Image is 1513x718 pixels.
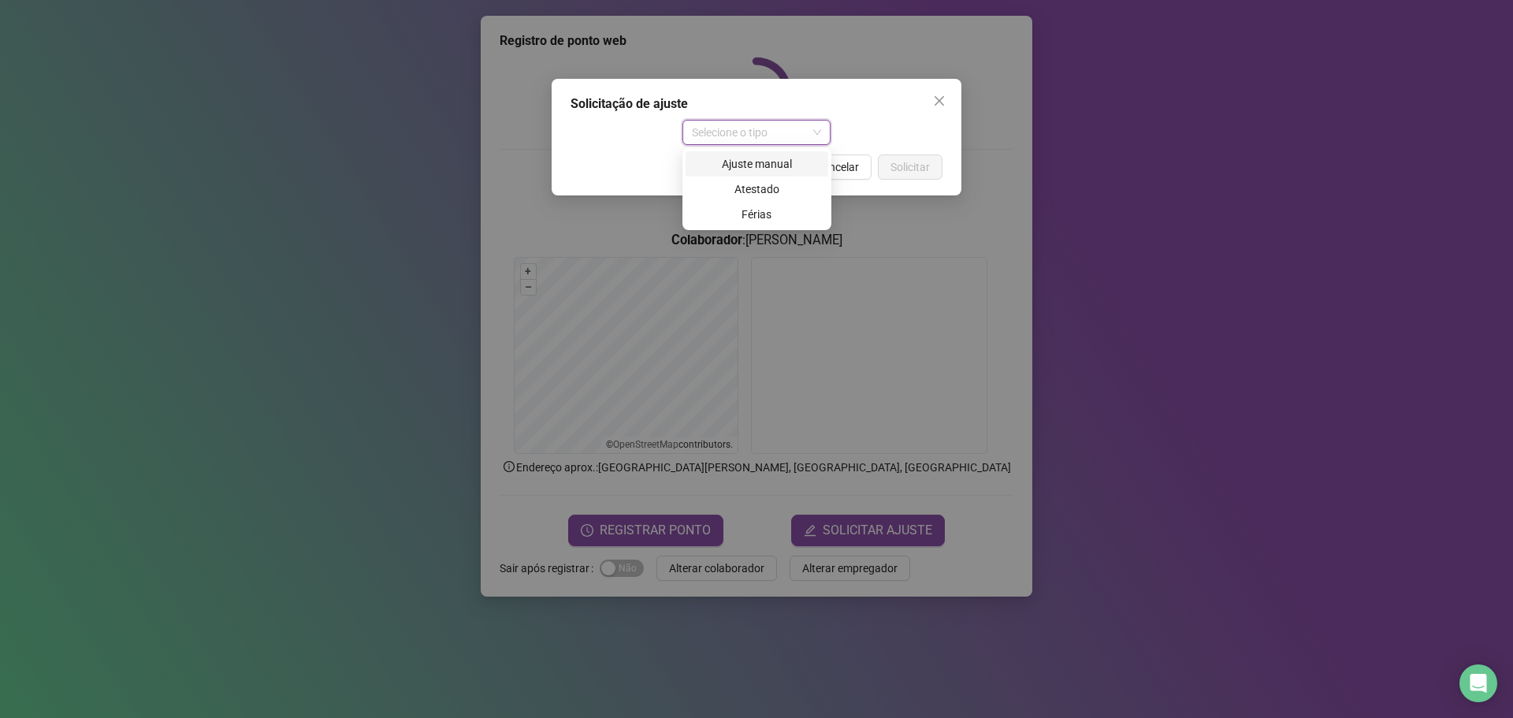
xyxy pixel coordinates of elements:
div: Open Intercom Messenger [1459,664,1497,702]
span: Cancelar [816,158,859,176]
div: Atestado [695,180,819,198]
div: Solicitação de ajuste [571,95,942,113]
div: Atestado [686,177,828,202]
div: Férias [686,202,828,227]
div: Ajuste manual [695,155,819,173]
button: Close [927,88,952,113]
div: Férias [695,206,819,223]
button: Cancelar [803,154,872,180]
button: Solicitar [878,154,942,180]
span: Selecione o tipo [692,121,822,144]
span: close [933,95,946,107]
div: Ajuste manual [686,151,828,177]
